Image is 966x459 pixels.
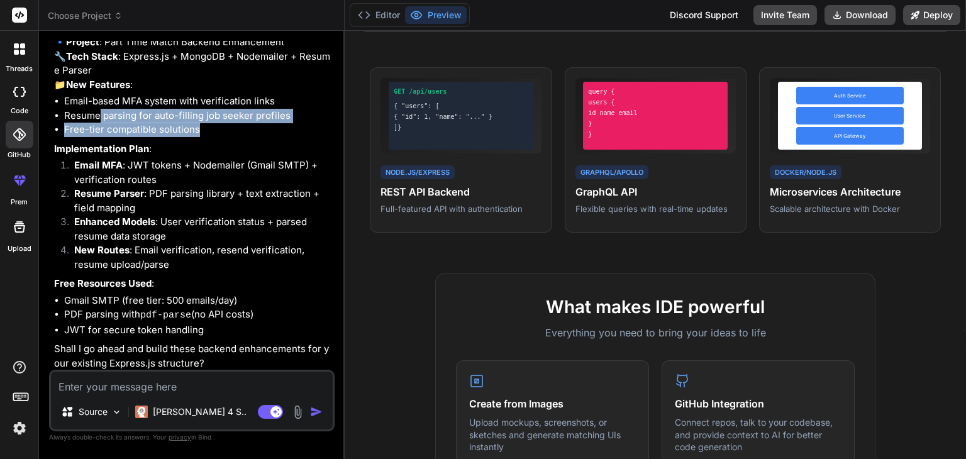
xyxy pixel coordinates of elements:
p: Source [79,406,108,418]
button: Download [824,5,896,25]
p: Shall I go ahead and build these backend enhancements for your existing Express.js structure? [54,342,332,370]
li: : User verification status + parsed resume data storage [64,215,332,243]
img: icon [310,406,323,418]
img: settings [9,418,30,439]
div: User Service [796,107,904,124]
p: Upload mockups, screenshots, or sketches and generate matching UIs instantly [469,416,636,453]
div: GraphQL/Apollo [575,165,648,180]
p: Full-featured API with authentication [380,203,541,214]
strong: Free Resources Used [54,277,152,289]
p: Flexible queries with real-time updates [575,203,736,214]
p: Always double-check its answers. Your in Bind [49,431,335,443]
div: GET /api/users [394,87,528,96]
p: 🔹 : Part Time Match Backend Enhancement 🔧 : Express.js + MongoDB + Nodemailer + Resume Parser 📁 : [54,35,332,92]
div: { "users": [ [394,101,528,111]
h4: Create from Images [469,396,636,411]
p: : [54,142,332,157]
h2: What makes IDE powerful [456,294,855,320]
div: Docker/Node.js [770,165,841,180]
label: GitHub [8,150,31,160]
span: Choose Project [48,9,123,22]
strong: Tech Stack [66,50,118,62]
button: Deploy [903,5,960,25]
strong: Enhanced Models [74,216,155,228]
p: Scalable architecture with Docker [770,203,930,214]
li: JWT for secure token handling [64,323,332,338]
strong: Email MFA [74,159,123,171]
strong: Project [66,36,99,48]
label: code [11,106,28,116]
p: : [54,277,332,291]
strong: New Features [66,79,130,91]
label: threads [6,64,33,74]
label: Upload [8,243,31,254]
div: } [588,130,723,139]
li: : JWT tokens + Nodemailer (Gmail SMTP) + verification routes [64,158,332,187]
img: Claude 4 Sonnet [135,406,148,418]
li: Resume parsing for auto-filling job seeker profiles [64,109,332,123]
button: Preview [405,6,467,24]
p: [PERSON_NAME] 4 S.. [153,406,247,418]
div: Discord Support [662,5,746,25]
div: } [588,119,723,128]
div: { "id": 1, "name": "..." } [394,112,528,121]
p: Connect repos, talk to your codebase, and provide context to AI for better code generation [675,416,841,453]
strong: Resume Parser [74,187,144,199]
div: users { [588,97,723,107]
span: privacy [169,433,191,441]
div: id name email [588,108,723,118]
strong: New Routes [74,244,130,256]
div: Node.js/Express [380,165,455,180]
li: Free-tier compatible solutions [64,123,332,137]
h4: Microservices Architecture [770,184,930,199]
strong: Implementation Plan [54,143,149,155]
li: Email-based MFA system with verification links [64,94,332,109]
div: Auth Service [796,87,904,104]
li: Gmail SMTP (free tier: 500 emails/day) [64,294,332,308]
button: Invite Team [753,5,817,25]
h4: REST API Backend [380,184,541,199]
h4: GraphQL API [575,184,736,199]
img: attachment [291,405,305,419]
div: API Gateway [796,127,904,145]
li: : PDF parsing library + text extraction + field mapping [64,187,332,215]
li: : Email verification, resend verification, resume upload/parse [64,243,332,272]
label: prem [11,197,28,207]
div: query { [588,87,723,96]
div: ]} [394,123,528,132]
button: Editor [353,6,405,24]
li: PDF parsing with (no API costs) [64,307,332,323]
code: pdf-parse [140,310,191,321]
h4: GitHub Integration [675,396,841,411]
img: Pick Models [111,407,122,418]
p: Everything you need to bring your ideas to life [456,325,855,340]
